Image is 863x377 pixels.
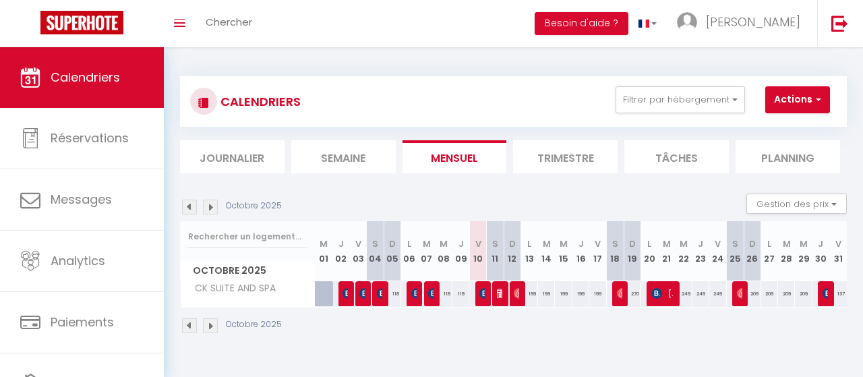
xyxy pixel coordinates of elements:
[795,221,812,281] th: 29
[423,237,431,250] abbr: M
[181,261,315,281] span: Octobre 2025
[624,221,641,281] th: 19
[612,237,618,250] abbr: S
[535,12,628,35] button: Besoin d'aide ?
[607,221,624,281] th: 18
[677,12,697,32] img: ...
[761,281,777,306] div: 209
[800,237,808,250] abbr: M
[616,86,745,113] button: Filtrer par hébergement
[475,237,481,250] abbr: V
[411,281,417,306] span: [PERSON_NAME]
[51,314,114,330] span: Paiements
[641,221,658,281] th: 20
[407,237,411,250] abbr: L
[538,281,555,306] div: 199
[487,221,504,281] th: 11
[692,221,709,281] th: 23
[183,281,279,296] span: CK SUITE AND SPA
[761,221,777,281] th: 27
[715,237,721,250] abbr: V
[51,129,129,146] span: Réservations
[403,140,507,173] li: Mensuel
[560,237,568,250] abbr: M
[497,281,502,306] span: [PERSON_NAME]
[675,281,692,306] div: 249
[829,221,847,281] th: 31
[428,281,434,306] span: [PERSON_NAME]
[624,140,729,173] li: Tâches
[384,281,400,306] div: 118
[367,221,384,281] th: 04
[51,252,105,269] span: Analytics
[538,221,555,281] th: 14
[555,281,572,306] div: 199
[479,281,485,306] span: [PERSON_NAME] Compe
[595,237,601,250] abbr: V
[744,281,761,306] div: 209
[795,281,812,306] div: 209
[589,221,606,281] th: 17
[188,225,307,249] input: Rechercher un logement...
[658,221,675,281] th: 21
[737,281,742,306] span: [PERSON_NAME]
[521,221,538,281] th: 13
[401,221,418,281] th: 06
[372,237,378,250] abbr: S
[709,221,726,281] th: 24
[452,221,469,281] th: 09
[343,281,348,306] span: Coma Alexandre
[765,86,830,113] button: Actions
[504,221,520,281] th: 12
[316,221,332,281] th: 01
[513,140,618,173] li: Trimestre
[675,221,692,281] th: 22
[783,237,791,250] abbr: M
[452,281,469,306] div: 118
[651,281,673,306] span: [PERSON_NAME]
[435,221,452,281] th: 08
[377,281,382,306] span: [PERSON_NAME]
[435,281,452,306] div: 118
[349,221,366,281] th: 03
[40,11,123,34] img: Super Booking
[629,237,636,250] abbr: D
[706,13,800,30] span: [PERSON_NAME]
[180,140,285,173] li: Journalier
[355,237,361,250] abbr: V
[338,237,344,250] abbr: J
[543,237,551,250] abbr: M
[692,281,709,306] div: 249
[812,221,829,281] th: 30
[418,221,435,281] th: 07
[617,281,622,306] span: [PERSON_NAME]
[51,69,120,86] span: Calendriers
[727,221,744,281] th: 25
[589,281,606,306] div: 199
[572,281,589,306] div: 199
[831,15,848,32] img: logout
[226,200,282,212] p: Octobre 2025
[226,318,282,331] p: Octobre 2025
[384,221,400,281] th: 05
[778,281,795,306] div: 209
[746,194,847,214] button: Gestion des prix
[492,237,498,250] abbr: S
[291,140,396,173] li: Semaine
[663,237,671,250] abbr: M
[389,237,396,250] abbr: D
[818,237,823,250] abbr: J
[332,221,349,281] th: 02
[555,221,572,281] th: 15
[749,237,756,250] abbr: D
[51,191,112,208] span: Messages
[823,281,828,306] span: [PERSON_NAME]
[469,221,486,281] th: 10
[835,237,841,250] abbr: V
[732,237,738,250] abbr: S
[698,237,703,250] abbr: J
[458,237,464,250] abbr: J
[736,140,840,173] li: Planning
[709,281,726,306] div: 249
[680,237,688,250] abbr: M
